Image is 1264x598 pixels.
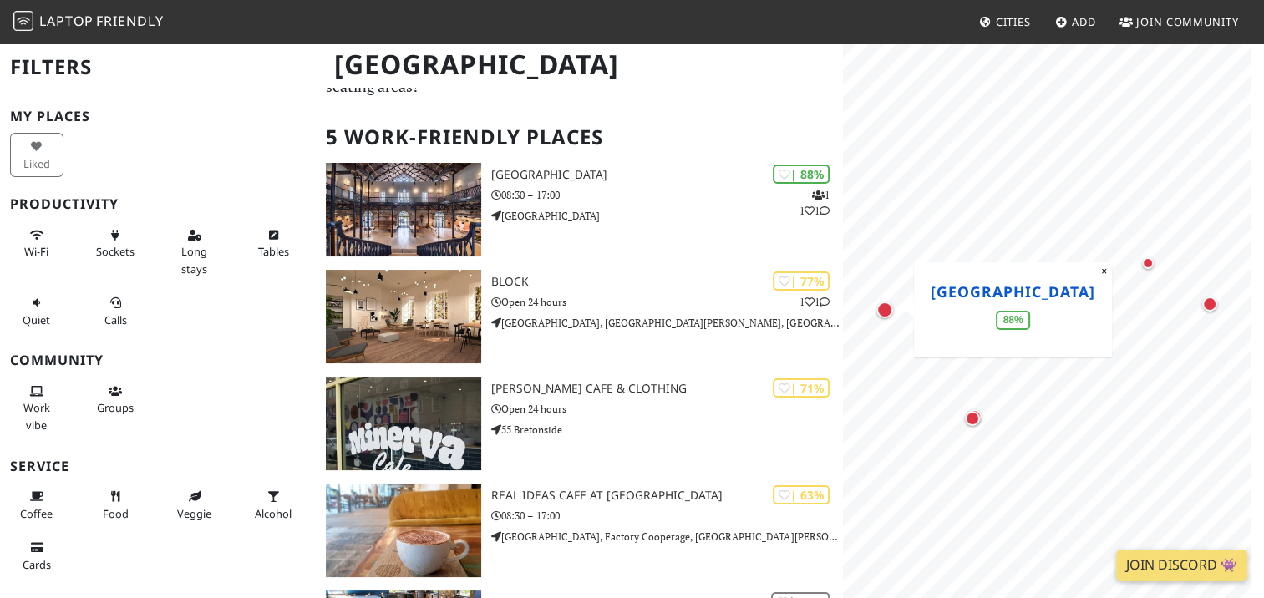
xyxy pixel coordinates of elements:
span: Group tables [97,400,134,415]
div: 88% [996,311,1029,330]
img: Market Hall [326,163,481,256]
img: LaptopFriendly [13,11,33,31]
h2: 5 Work-Friendly Places [326,112,832,163]
p: [GEOGRAPHIC_DATA] [491,208,842,224]
p: [GEOGRAPHIC_DATA], Factory Cooperage, [GEOGRAPHIC_DATA][PERSON_NAME], [GEOGRAPHIC_DATA], PL1 3RP.... [491,529,842,545]
div: Map marker [1138,253,1158,273]
a: BLOCK | 77% 11 BLOCK Open 24 hours [GEOGRAPHIC_DATA], [GEOGRAPHIC_DATA][PERSON_NAME], [GEOGRAPHIC... [316,270,842,363]
span: Stable Wi-Fi [24,244,48,259]
h3: [GEOGRAPHIC_DATA] [491,168,842,182]
a: Cities [972,7,1038,37]
h3: My Places [10,109,306,124]
p: 1 1 [800,294,830,310]
span: People working [23,400,50,432]
h3: [PERSON_NAME] cafe & clothing [491,382,842,396]
span: Cities [996,14,1031,29]
button: Quiet [10,289,63,333]
button: Long stays [168,221,221,282]
h3: Real Ideas Cafe at [GEOGRAPHIC_DATA] [491,489,842,503]
span: Power sockets [96,244,135,259]
div: Map marker [962,408,983,429]
button: Calls [89,289,143,333]
span: Alcohol [255,506,292,521]
span: Friendly [96,12,163,30]
button: Wi-Fi [10,221,63,266]
span: Work-friendly tables [258,244,289,259]
img: Minerva cafe & clothing [326,377,481,470]
span: Laptop [39,12,94,30]
a: Join Community [1113,7,1246,37]
button: Work vibe [10,378,63,438]
p: 55 Bretonside [491,422,842,438]
button: Groups [89,378,143,422]
p: Open 24 hours [491,294,842,310]
span: Video/audio calls [104,312,127,327]
h2: Filters [10,42,306,93]
a: Real Ideas Cafe at Ocean Studios | 63% Real Ideas Cafe at [GEOGRAPHIC_DATA] 08:30 – 17:00 [GEOGRA... [316,484,842,577]
div: | 71% [773,378,830,398]
p: 08:30 – 17:00 [491,187,842,203]
span: Long stays [181,244,207,276]
div: Map marker [963,406,985,428]
button: Coffee [10,483,63,527]
a: Market Hall | 88% 111 [GEOGRAPHIC_DATA] 08:30 – 17:00 [GEOGRAPHIC_DATA] [316,163,842,256]
h1: [GEOGRAPHIC_DATA] [321,42,839,88]
p: Open 24 hours [491,401,842,417]
a: Add [1048,7,1103,37]
h3: Productivity [10,196,306,212]
button: Food [89,483,143,527]
button: Alcohol [247,483,301,527]
h3: BLOCK [491,275,842,289]
a: [GEOGRAPHIC_DATA] [931,281,1095,301]
button: Tables [247,221,301,266]
a: Minerva cafe & clothing | 71% [PERSON_NAME] cafe & clothing Open 24 hours 55 Bretonside [316,377,842,470]
span: Add [1072,14,1096,29]
p: [GEOGRAPHIC_DATA], [GEOGRAPHIC_DATA][PERSON_NAME], [GEOGRAPHIC_DATA] [491,315,842,331]
img: BLOCK [326,270,481,363]
a: LaptopFriendly LaptopFriendly [13,8,164,37]
p: 1 1 1 [800,187,830,219]
span: Join Community [1136,14,1239,29]
span: Quiet [23,312,50,327]
span: Coffee [20,506,53,521]
h3: Community [10,352,306,368]
span: Food [103,506,129,521]
button: Cards [10,534,63,578]
img: Real Ideas Cafe at Ocean Studios [326,484,481,577]
button: Close popup [1096,261,1112,280]
div: Map marker [1199,293,1221,315]
button: Veggie [168,483,221,527]
div: Map marker [873,298,896,322]
span: Veggie [177,506,211,521]
div: | 88% [773,165,830,184]
span: Credit cards [23,557,51,572]
div: | 63% [773,485,830,504]
button: Sockets [89,221,143,266]
p: 08:30 – 17:00 [491,508,842,524]
h3: Service [10,459,306,474]
div: | 77% [773,271,830,291]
